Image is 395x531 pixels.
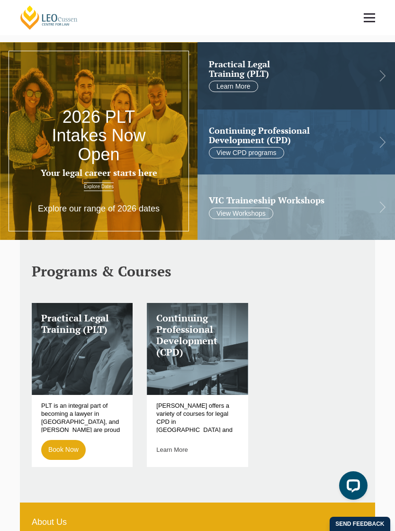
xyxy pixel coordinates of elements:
[41,440,86,460] a: Book Now
[39,108,158,164] h2: 2026 PLT Intakes Now Open
[156,402,238,432] p: [PERSON_NAME] offers a variety of courses for legal CPD in [GEOGRAPHIC_DATA] and online, across a...
[32,303,133,395] a: Practical Legal Training (PLT)
[32,264,363,279] h2: Programs & Courses
[209,208,273,219] a: View Workshops
[39,168,158,178] h3: Your legal career starts here
[209,126,368,145] h2: Continuing Professional Development (CPD)
[332,467,371,507] iframe: LiveChat chat widget
[156,446,188,453] a: Learn More
[84,183,114,191] a: Explore Dates
[32,518,363,527] h6: About Us
[147,303,248,395] a: Continuing Professional Development (CPD)
[209,60,368,79] h2: Practical Legal Training (PLT)
[209,147,284,159] a: View CPD programs
[41,312,123,335] h3: Practical Legal Training (PLT)
[16,203,181,214] p: Explore our range of 2026 dates
[19,5,79,30] a: [PERSON_NAME] Centre for Law
[209,196,368,206] a: VIC Traineeship Workshops
[209,60,368,79] a: Practical LegalTraining (PLT)
[41,402,123,432] p: PLT is an integral part of becoming a lawyer in [GEOGRAPHIC_DATA], and [PERSON_NAME] are proud to...
[209,126,368,145] a: Continuing ProfessionalDevelopment (CPD)
[209,81,258,92] a: Learn More
[156,312,238,358] h3: Continuing Professional Development (CPD)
